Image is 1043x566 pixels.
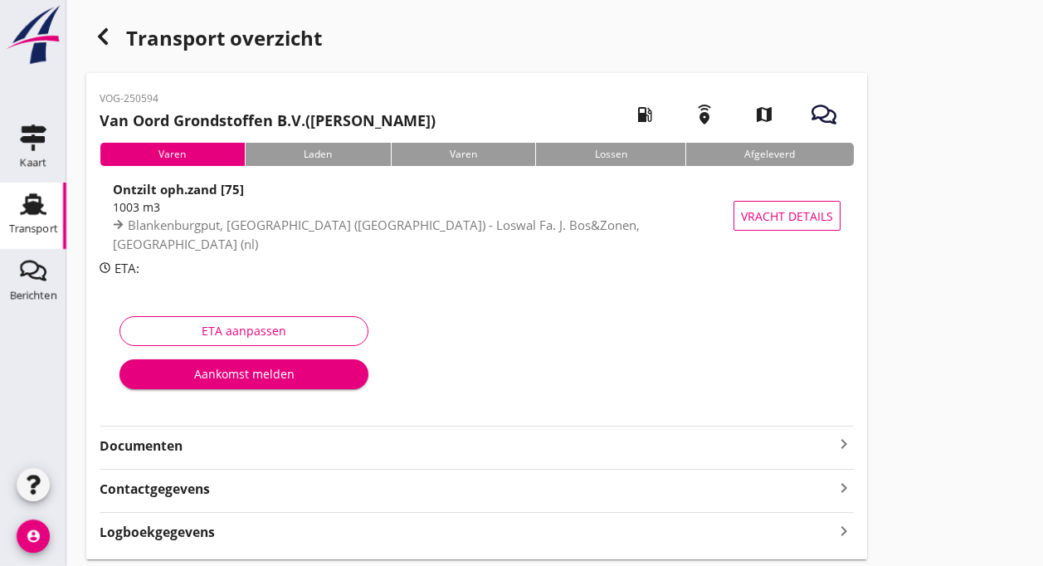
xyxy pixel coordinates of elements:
[741,207,833,225] span: Vracht details
[100,437,834,456] strong: Documenten
[100,110,305,130] strong: Van Oord Grondstoffen B.V.
[113,181,244,198] strong: Ontzilt oph.zand [75]
[17,520,50,553] i: account_circle
[535,143,685,166] div: Lossen
[100,480,210,499] strong: Contactgegevens
[741,91,787,138] i: map
[86,20,867,60] div: Transport overzicht
[734,201,841,231] button: Vracht details
[100,110,436,132] h2: ([PERSON_NAME])
[100,523,215,542] strong: Logboekgegevens
[834,476,854,499] i: keyboard_arrow_right
[20,157,46,168] div: Kaart
[113,198,741,216] div: 1003 m3
[100,143,245,166] div: Varen
[10,290,57,300] div: Berichten
[100,91,436,106] p: VOG-250594
[834,520,854,542] i: keyboard_arrow_right
[113,217,640,252] span: Blankenburgput, [GEOGRAPHIC_DATA] ([GEOGRAPHIC_DATA]) - Loswal Fa. J. Bos&Zonen, [GEOGRAPHIC_DATA...
[134,322,354,339] div: ETA aanpassen
[3,4,63,66] img: logo-small.a267ee39.svg
[119,359,368,389] button: Aankomst melden
[391,143,536,166] div: Varen
[100,179,854,252] a: Ontzilt oph.zand [75]1003 m3Blankenburgput, [GEOGRAPHIC_DATA] ([GEOGRAPHIC_DATA]) - Loswal Fa. J....
[245,143,391,166] div: Laden
[115,260,139,276] span: ETA:
[621,91,668,138] i: local_gas_station
[685,143,854,166] div: Afgeleverd
[681,91,728,138] i: emergency_share
[133,365,355,383] div: Aankomst melden
[834,434,854,454] i: keyboard_arrow_right
[9,223,58,234] div: Transport
[119,316,368,346] button: ETA aanpassen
